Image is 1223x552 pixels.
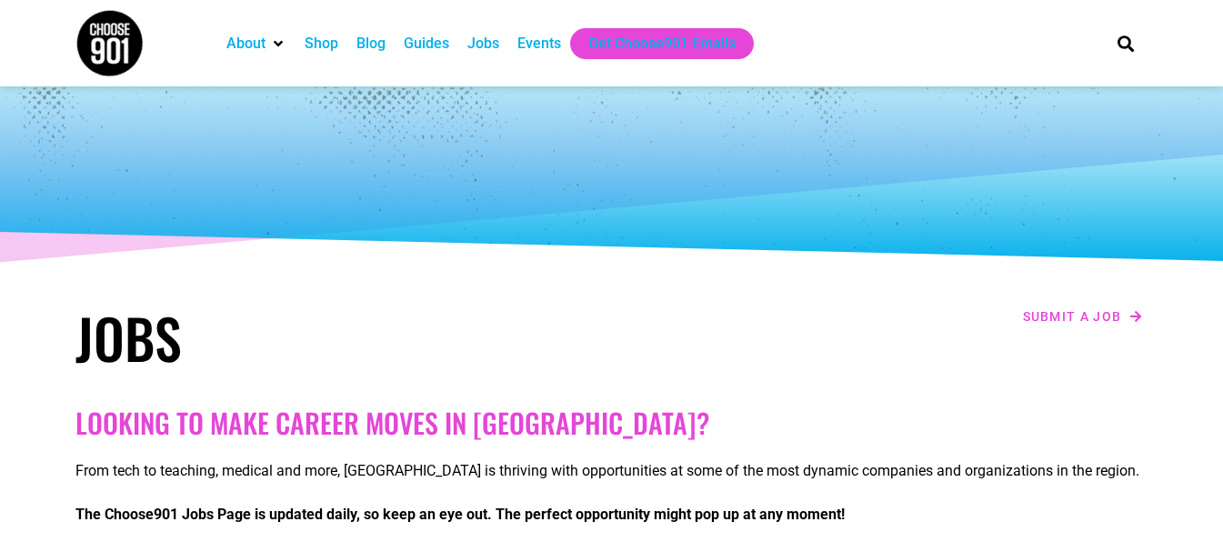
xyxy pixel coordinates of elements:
strong: The Choose901 Jobs Page is updated daily, so keep an eye out. The perfect opportunity might pop u... [75,506,845,523]
nav: Main nav [217,28,1087,59]
a: Blog [356,33,386,55]
a: Get Choose901 Emails [588,33,736,55]
a: Submit a job [1017,305,1148,328]
a: About [226,33,266,55]
h2: Looking to make career moves in [GEOGRAPHIC_DATA]? [75,406,1148,439]
a: Events [517,33,561,55]
span: Submit a job [1023,310,1122,323]
h1: Jobs [75,305,603,370]
p: From tech to teaching, medical and more, [GEOGRAPHIC_DATA] is thriving with opportunities at some... [75,460,1148,482]
a: Jobs [467,33,499,55]
div: About [217,28,296,59]
a: Guides [404,33,449,55]
div: Search [1110,28,1140,58]
a: Shop [305,33,338,55]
